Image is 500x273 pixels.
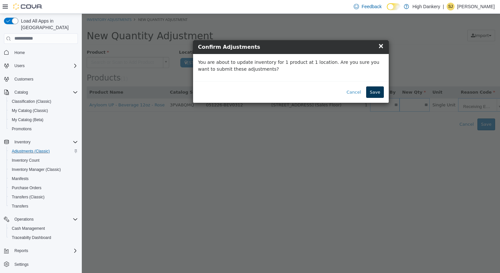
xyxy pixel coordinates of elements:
span: Load All Apps in [GEOGRAPHIC_DATA] [18,18,78,31]
a: Inventory Manager (Classic) [9,166,63,173]
button: Inventory Manager (Classic) [7,165,80,174]
span: Cash Management [9,225,78,232]
span: Inventory [12,138,78,146]
span: Settings [12,260,78,268]
button: Users [1,61,80,70]
button: Settings [1,259,80,269]
button: Customers [1,74,80,84]
button: Inventory [12,138,33,146]
button: Reports [1,246,80,255]
a: My Catalog (Beta) [9,116,46,124]
button: Adjustments (Classic) [7,147,80,156]
span: Customers [14,77,33,82]
p: [PERSON_NAME] [457,3,495,10]
button: Transfers (Classic) [7,192,80,202]
span: Inventory Count [9,156,78,164]
span: Feedback [362,3,382,10]
span: Operations [14,217,34,222]
button: Home [1,48,80,57]
span: Inventory [14,139,30,145]
button: Users [12,62,27,70]
div: Starland Joseph [447,3,455,10]
button: Inventory Count [7,156,80,165]
a: My Catalog (Classic) [9,107,51,115]
a: Transfers (Classic) [9,193,47,201]
a: Manifests [9,175,31,183]
button: Transfers [7,202,80,211]
a: Traceabilty Dashboard [9,234,54,242]
span: My Catalog (Beta) [9,116,78,124]
button: Purchase Orders [7,183,80,192]
span: My Catalog (Beta) [12,117,44,122]
span: Manifests [9,175,78,183]
span: Transfers (Classic) [9,193,78,201]
a: Customers [12,75,36,83]
button: Manifests [7,174,80,183]
span: Adjustments (Classic) [12,149,50,154]
span: Promotions [9,125,78,133]
button: Catalog [12,88,30,96]
button: Traceabilty Dashboard [7,233,80,242]
a: Inventory Count [9,156,42,164]
button: Operations [1,215,80,224]
span: Operations [12,215,78,223]
span: Inventory Count [12,158,40,163]
button: Promotions [7,124,80,134]
span: Settings [14,262,28,267]
span: Cash Management [12,226,45,231]
span: Catalog [14,90,28,95]
button: My Catalog (Classic) [7,106,80,115]
p: | [443,3,444,10]
span: Classification (Classic) [9,98,78,105]
button: Inventory [1,137,80,147]
h4: Confirm Adjustments [116,29,302,37]
span: Inventory Manager (Classic) [9,166,78,173]
span: Promotions [12,126,32,132]
input: Dark Mode [387,3,401,10]
span: Purchase Orders [9,184,78,192]
span: Transfers [12,204,28,209]
span: Customers [12,75,78,83]
p: You are about to update inventory for 1 product at 1 location. Are you sure you want to submit th... [116,45,302,59]
span: Reports [12,247,78,255]
span: Traceabilty Dashboard [12,235,51,240]
span: Home [12,48,78,57]
span: Traceabilty Dashboard [9,234,78,242]
span: SJ [448,3,453,10]
a: Transfers [9,202,31,210]
a: Settings [12,261,31,268]
span: Catalog [12,88,78,96]
button: Classification (Classic) [7,97,80,106]
span: My Catalog (Classic) [12,108,48,113]
p: High Dankery [412,3,440,10]
a: Adjustments (Classic) [9,147,52,155]
span: Users [12,62,78,70]
span: × [296,28,302,36]
span: Adjustments (Classic) [9,147,78,155]
a: Cash Management [9,225,47,232]
span: Inventory Manager (Classic) [12,167,61,172]
button: Operations [12,215,36,223]
span: Manifests [12,176,28,181]
span: My Catalog (Classic) [9,107,78,115]
span: Reports [14,248,28,253]
a: Classification (Classic) [9,98,54,105]
img: Cova [13,3,43,10]
a: Home [12,49,27,57]
button: Save [284,73,302,84]
span: Transfers [9,202,78,210]
span: Classification (Classic) [12,99,51,104]
a: Purchase Orders [9,184,44,192]
button: Reports [12,247,31,255]
button: Catalog [1,88,80,97]
span: Home [14,50,25,55]
span: Users [14,63,25,68]
button: Cash Management [7,224,80,233]
span: Transfers (Classic) [12,194,45,200]
button: My Catalog (Beta) [7,115,80,124]
a: Promotions [9,125,34,133]
button: Cancel [261,73,283,84]
span: Purchase Orders [12,185,42,191]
